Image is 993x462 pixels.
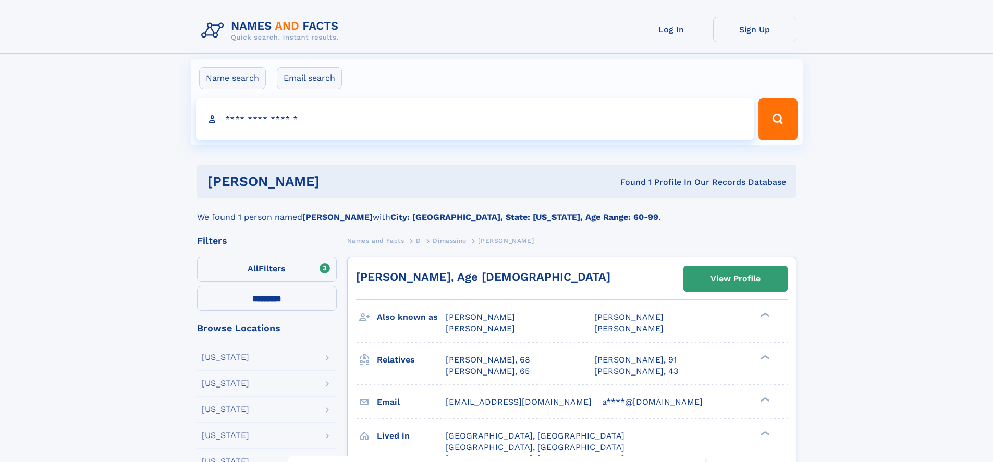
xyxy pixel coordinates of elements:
[197,323,337,333] div: Browse Locations
[710,267,761,291] div: View Profile
[758,354,770,360] div: ❯
[594,366,678,377] a: [PERSON_NAME], 43
[377,308,446,326] h3: Also known as
[446,397,592,407] span: [EMAIL_ADDRESS][DOMAIN_NAME]
[197,236,337,245] div: Filters
[433,237,466,244] span: Dimassino
[377,427,446,445] h3: Lived in
[277,67,342,89] label: Email search
[302,212,373,222] b: [PERSON_NAME]
[594,354,677,366] a: [PERSON_NAME], 91
[758,311,770,318] div: ❯
[377,393,446,411] h3: Email
[758,396,770,403] div: ❯
[207,175,470,188] h1: [PERSON_NAME]
[356,270,610,283] a: [PERSON_NAME], Age [DEMOGRAPHIC_DATA]
[630,17,713,42] a: Log In
[684,266,787,291] a: View Profile
[377,351,446,369] h3: Relatives
[594,312,664,322] span: [PERSON_NAME]
[594,323,664,333] span: [PERSON_NAME]
[347,234,404,247] a: Names and Facts
[446,366,530,377] a: [PERSON_NAME], 65
[758,98,797,140] button: Search Button
[446,312,515,322] span: [PERSON_NAME]
[446,354,530,366] a: [PERSON_NAME], 68
[470,177,786,188] div: Found 1 Profile In Our Records Database
[202,431,249,440] div: [US_STATE]
[196,98,754,140] input: search input
[433,234,466,247] a: Dimassino
[446,323,515,333] span: [PERSON_NAME]
[248,264,259,273] span: All
[713,17,796,42] a: Sign Up
[390,212,658,222] b: City: [GEOGRAPHIC_DATA], State: [US_STATE], Age Range: 60-99
[197,257,337,282] label: Filters
[202,405,249,414] div: [US_STATE]
[197,17,347,45] img: Logo Names and Facts
[197,198,796,223] div: We found 1 person named with .
[478,237,534,244] span: [PERSON_NAME]
[202,379,249,388] div: [US_STATE]
[202,353,249,361] div: [US_STATE]
[416,234,421,247] a: D
[416,237,421,244] span: D
[446,431,624,441] span: [GEOGRAPHIC_DATA], [GEOGRAPHIC_DATA]
[446,442,624,452] span: [GEOGRAPHIC_DATA], [GEOGRAPHIC_DATA]
[758,430,770,436] div: ❯
[199,67,266,89] label: Name search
